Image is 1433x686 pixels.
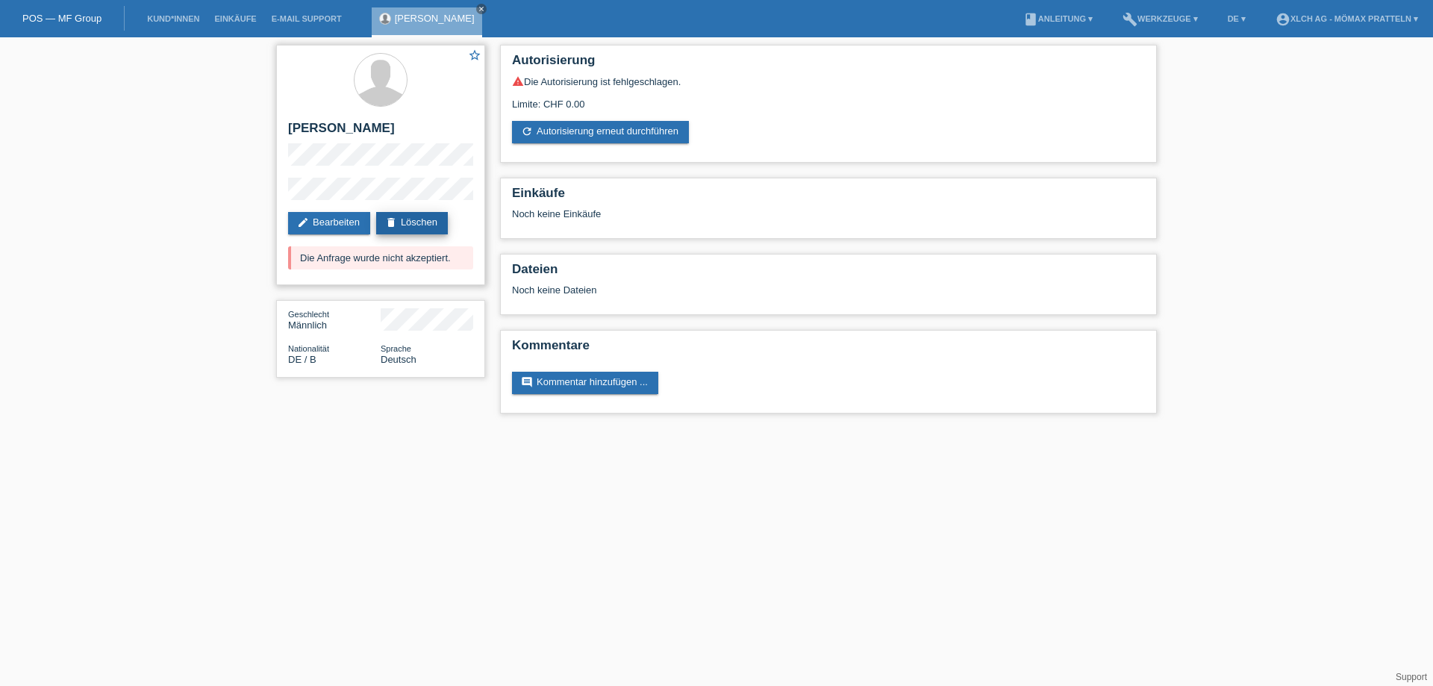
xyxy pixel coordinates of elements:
i: warning [512,75,524,87]
a: [PERSON_NAME] [395,13,475,24]
h2: Dateien [512,262,1145,284]
a: bookAnleitung ▾ [1016,14,1100,23]
div: Die Anfrage wurde nicht akzeptiert. [288,246,473,269]
span: Sprache [381,344,411,353]
h2: Autorisierung [512,53,1145,75]
i: comment [521,376,533,388]
h2: [PERSON_NAME] [288,121,473,143]
div: Noch keine Dateien [512,284,968,296]
a: deleteLöschen [376,212,448,234]
i: edit [297,216,309,228]
a: editBearbeiten [288,212,370,234]
i: close [478,5,485,13]
span: Geschlecht [288,310,329,319]
i: build [1123,12,1137,27]
span: Nationalität [288,344,329,353]
a: refreshAutorisierung erneut durchführen [512,121,689,143]
i: star_border [468,49,481,62]
div: Noch keine Einkäufe [512,208,1145,231]
div: Limite: CHF 0.00 [512,87,1145,110]
div: Männlich [288,308,381,331]
h2: Kommentare [512,338,1145,361]
span: Deutschland / B / 01.06.2025 [288,354,316,365]
a: buildWerkzeuge ▾ [1115,14,1205,23]
i: book [1023,12,1038,27]
a: commentKommentar hinzufügen ... [512,372,658,394]
i: account_circle [1276,12,1290,27]
i: delete [385,216,397,228]
h2: Einkäufe [512,186,1145,208]
a: star_border [468,49,481,64]
a: E-Mail Support [264,14,349,23]
i: refresh [521,125,533,137]
a: account_circleXLCH AG - Mömax Pratteln ▾ [1268,14,1426,23]
div: Die Autorisierung ist fehlgeschlagen. [512,75,1145,87]
a: Support [1396,672,1427,682]
a: close [476,4,487,14]
span: Deutsch [381,354,416,365]
a: Einkäufe [207,14,263,23]
a: Kund*innen [140,14,207,23]
a: POS — MF Group [22,13,102,24]
a: DE ▾ [1220,14,1253,23]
